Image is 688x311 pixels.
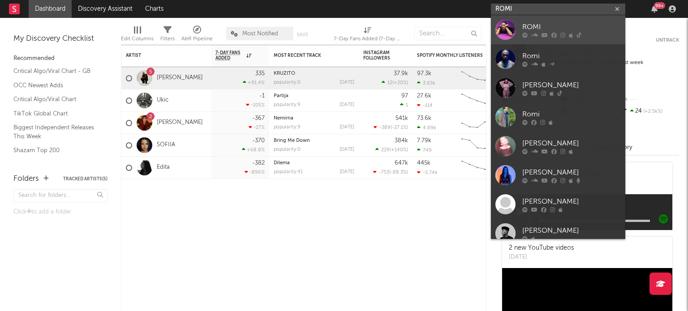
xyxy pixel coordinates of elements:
[13,109,99,119] a: TikTok Global Chart
[13,94,99,104] a: Critical Algo/Viral Chart
[13,34,107,44] div: My Discovery Checklist
[13,207,107,217] div: Click to add a folder.
[392,125,407,130] span: -27.1 %
[245,169,265,175] div: -896 %
[255,71,265,77] div: 335
[491,161,625,190] a: [PERSON_NAME]
[274,71,295,76] a: KRUZITO
[491,132,625,161] a: [PERSON_NAME]
[522,167,621,178] div: [PERSON_NAME]
[491,15,625,44] a: ROMI
[274,161,354,166] div: Dilema
[374,124,408,130] div: ( )
[126,53,193,58] div: Artist
[274,138,354,143] div: Bring Me Down
[522,51,621,61] div: Romi
[491,219,625,248] a: [PERSON_NAME]
[243,80,265,85] div: +91.4 %
[157,97,168,104] a: Ukic
[395,138,408,144] div: 384k
[457,89,498,112] svg: Chart title
[274,138,310,143] a: Bring Me Down
[381,148,390,153] span: 229
[340,125,354,130] div: [DATE]
[379,170,389,175] span: -753
[457,134,498,157] svg: Chart title
[619,106,679,117] div: 24
[252,160,265,166] div: -382
[394,81,407,85] span: +20 %
[417,71,431,77] div: 97.3k
[417,102,433,108] div: -114
[406,103,408,108] span: 1
[457,67,498,89] svg: Chart title
[246,102,265,108] div: -105 %
[457,157,498,179] svg: Chart title
[274,161,290,166] a: Dilema
[522,80,621,90] div: [PERSON_NAME]
[297,32,308,37] button: Save
[252,138,265,144] div: -370
[509,243,574,253] div: 2 new YouTube videos
[157,119,203,127] a: [PERSON_NAME]
[375,147,408,153] div: ( )
[491,190,625,219] a: [PERSON_NAME]
[259,93,265,99] div: -1
[274,53,341,58] div: Most Recent Track
[340,102,354,107] div: [DATE]
[157,164,170,171] a: Edita
[417,160,430,166] div: 445k
[334,22,401,48] div: 7-Day Fans Added (7-Day Fans Added)
[274,170,303,175] div: popularity: 41
[522,138,621,149] div: [PERSON_NAME]
[522,225,621,236] div: [PERSON_NAME]
[157,74,203,82] a: [PERSON_NAME]
[340,147,354,152] div: [DATE]
[387,81,392,85] span: 12
[160,34,175,44] div: Filters
[394,71,408,77] div: 37.9k
[63,177,107,181] button: Tracked Artists(5)
[13,174,39,184] div: Folders
[215,50,244,61] span: 7-Day Fans Added
[491,44,625,73] a: Romi
[414,27,482,40] input: Search...
[391,170,407,175] span: -88.3 %
[395,160,408,166] div: 647k
[13,53,107,64] div: Recommended
[274,116,293,121] a: Nemirna
[274,125,301,130] div: popularity: 9
[160,22,175,48] div: Filters
[391,148,407,153] span: +140 %
[417,80,435,86] div: 3.65k
[274,147,301,152] div: popularity: 0
[13,81,99,90] a: OCC Newest Adds
[121,22,154,48] div: Edit Columns
[13,145,99,155] a: Shazam Top 200
[491,4,625,15] input: Search for artists
[654,2,665,9] div: 99 +
[274,102,301,107] div: popularity: 9
[274,116,354,121] div: Nemirna
[457,112,498,134] svg: Chart title
[396,115,408,121] div: 541k
[340,170,354,175] div: [DATE]
[417,147,432,153] div: 749
[619,94,679,106] div: --
[382,80,408,85] div: ( )
[642,109,662,114] span: +2.5k %
[417,138,431,144] div: 7.79k
[522,21,621,32] div: ROMI
[13,123,99,141] a: Biggest Independent Releases This Week
[274,94,288,98] a: Partija
[242,147,265,153] div: +68.8 %
[274,80,301,85] div: popularity: 0
[417,125,436,131] div: 4.89k
[379,125,391,130] span: -389
[522,196,621,207] div: [PERSON_NAME]
[417,115,431,121] div: 73.6k
[274,94,354,98] div: Partija
[334,34,401,44] div: 7-Day Fans Added (7-Day Fans Added)
[181,22,213,48] div: A&R Pipeline
[13,66,99,76] a: Critical Algo/Viral Chart - GB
